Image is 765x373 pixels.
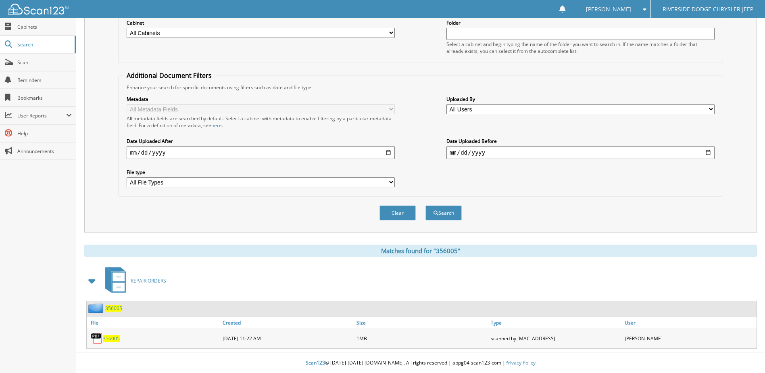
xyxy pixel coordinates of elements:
[446,146,715,159] input: end
[76,353,765,373] div: © [DATE]-[DATE] [DOMAIN_NAME]. All rights reserved | appg04-scan123-com |
[127,138,395,145] label: Date Uploaded After
[17,94,72,101] span: Bookmarks
[91,332,103,344] img: PDF.png
[123,71,216,80] legend: Additional Document Filters
[663,7,753,12] span: RIVERSIDE DODGE CHRYSLER JEEP
[446,96,715,103] label: Uploaded By
[221,330,354,346] div: [DATE] 11:22 AM
[211,122,222,129] a: here
[17,77,72,84] span: Reminders
[17,112,66,119] span: User Reports
[103,335,120,342] a: 356005
[131,277,166,284] span: REPAIR ORDERS
[100,265,166,297] a: REPAIR ORDERS
[84,245,757,257] div: Matches found for "356005"
[354,317,488,328] a: Size
[88,303,105,313] img: folder2.png
[623,330,757,346] div: [PERSON_NAME]
[586,7,631,12] span: [PERSON_NAME]
[123,84,718,91] div: Enhance your search for specific documents using filters such as date and file type.
[489,317,623,328] a: Type
[17,23,72,30] span: Cabinets
[425,205,462,220] button: Search
[127,146,395,159] input: start
[87,317,221,328] a: File
[446,138,715,145] label: Date Uploaded Before
[105,305,122,312] a: 356005
[446,41,715,54] div: Select a cabinet and begin typing the name of the folder you want to search in. If the name match...
[17,41,71,48] span: Search
[306,359,325,366] span: Scan123
[379,205,416,220] button: Clear
[446,19,715,26] label: Folder
[725,334,765,373] iframe: Chat Widget
[505,359,536,366] a: Privacy Policy
[127,19,395,26] label: Cabinet
[127,115,395,129] div: All metadata fields are searched by default. Select a cabinet with metadata to enable filtering b...
[489,330,623,346] div: scanned by [MAC_ADDRESS]
[127,169,395,176] label: File type
[17,59,72,66] span: Scan
[221,317,354,328] a: Created
[17,130,72,137] span: Help
[127,96,395,103] label: Metadata
[17,148,72,155] span: Announcements
[354,330,488,346] div: 1MB
[623,317,757,328] a: User
[8,4,69,15] img: scan123-logo-white.svg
